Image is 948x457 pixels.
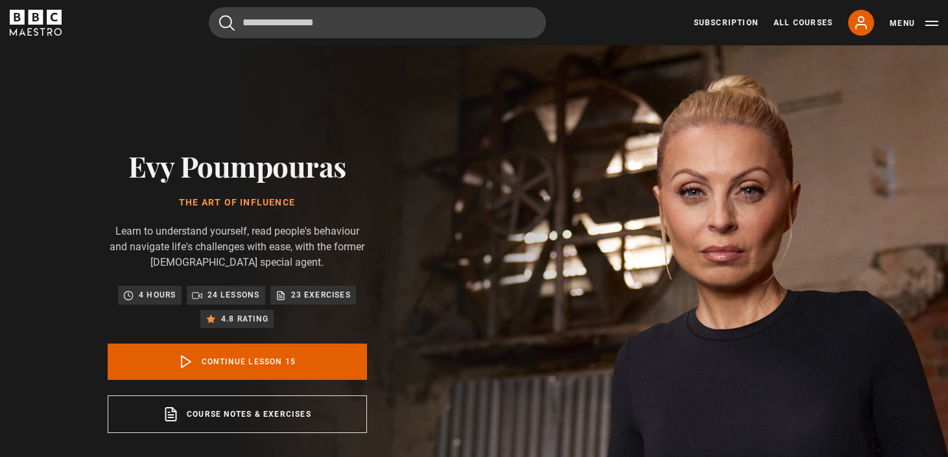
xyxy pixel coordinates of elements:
p: 24 lessons [207,288,260,301]
input: Search [209,7,546,38]
a: Subscription [694,17,758,29]
p: 23 exercises [291,288,351,301]
a: Course notes & exercises [108,395,367,433]
button: Submit the search query [219,15,235,31]
h1: The Art of Influence [108,198,367,208]
p: Learn to understand yourself, read people's behaviour and navigate life's challenges with ease, w... [108,224,367,270]
a: All Courses [774,17,833,29]
p: 4.8 rating [221,312,268,325]
h2: Evy Poumpouras [108,149,367,182]
svg: BBC Maestro [10,10,62,36]
a: Continue lesson 15 [108,344,367,380]
p: 4 hours [139,288,176,301]
button: Toggle navigation [890,17,938,30]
